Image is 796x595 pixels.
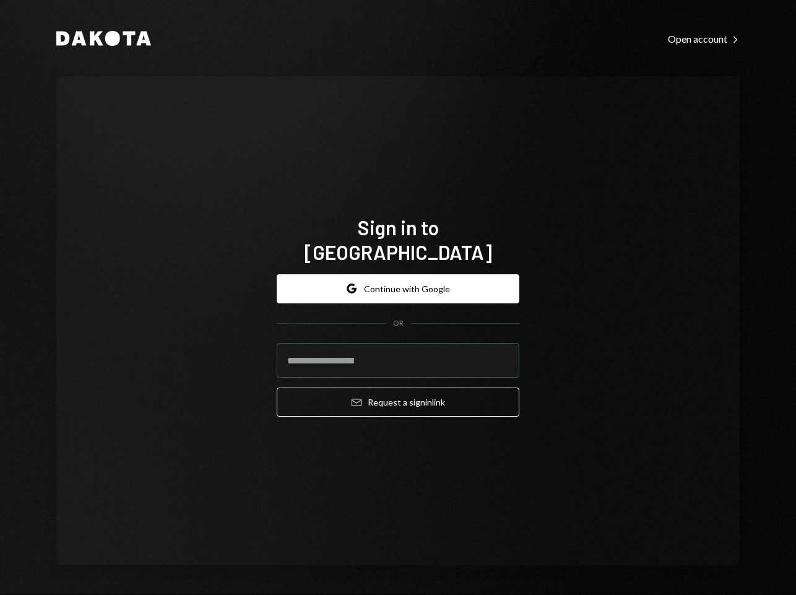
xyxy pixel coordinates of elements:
button: Request a signinlink [277,388,519,417]
button: Continue with Google [277,274,519,303]
a: Open account [668,32,740,45]
div: Open account [668,33,740,45]
div: OR [393,318,404,329]
h1: Sign in to [GEOGRAPHIC_DATA] [277,215,519,264]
